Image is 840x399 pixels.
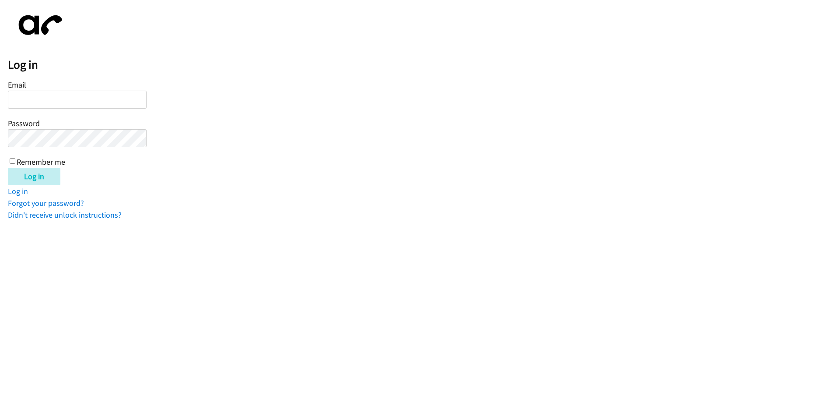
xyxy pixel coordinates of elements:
[8,80,26,90] label: Email
[8,168,60,185] input: Log in
[8,186,28,196] a: Log in
[8,57,840,72] h2: Log in
[8,118,40,128] label: Password
[8,210,122,220] a: Didn't receive unlock instructions?
[17,157,65,167] label: Remember me
[8,198,84,208] a: Forgot your password?
[8,8,69,42] img: aphone-8a226864a2ddd6a5e75d1ebefc011f4aa8f32683c2d82f3fb0802fe031f96514.svg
